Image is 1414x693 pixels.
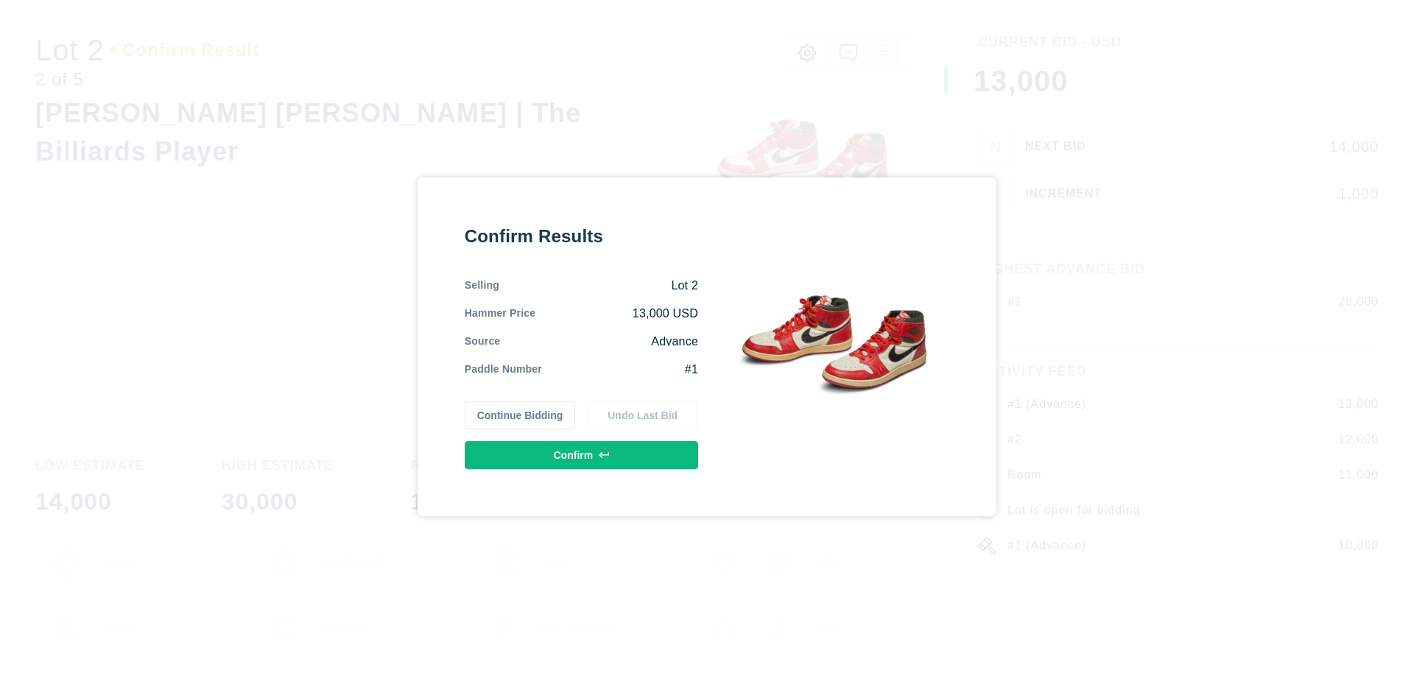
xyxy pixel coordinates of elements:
[587,401,698,429] button: Undo Last Bid
[465,362,542,378] div: Paddle Number
[465,401,576,429] button: Continue Bidding
[542,362,698,378] div: #1
[500,334,698,350] div: Advance
[465,334,501,350] div: Source
[535,306,698,322] div: 13,000 USD
[465,306,536,322] div: Hammer Price
[465,225,698,248] div: Confirm Results
[499,278,698,294] div: Lot 2
[465,278,499,294] div: Selling
[465,441,698,469] button: Confirm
